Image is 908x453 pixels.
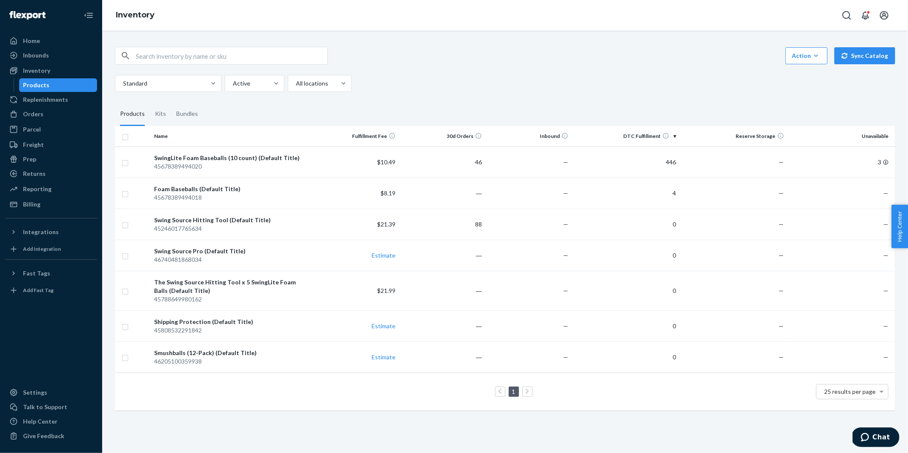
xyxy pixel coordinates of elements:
span: — [779,189,784,197]
div: Billing [23,200,40,209]
div: Give Feedback [23,432,64,440]
span: — [563,322,568,330]
span: — [779,252,784,259]
th: DTC Fulfillment [572,126,679,146]
a: Estimate [372,322,395,330]
th: 30d Orders [399,126,485,146]
span: $8.19 [381,189,395,197]
th: Unavailable [788,126,895,146]
div: Reporting [23,185,52,193]
td: 3 [788,146,895,178]
input: Search inventory by name or sku [136,47,327,64]
a: Orders [5,107,97,121]
a: Inventory [5,64,97,77]
div: Add Integration [23,245,61,252]
button: Action [785,47,828,64]
a: Reporting [5,182,97,196]
span: — [563,158,568,166]
span: — [563,353,568,361]
div: 45678389494018 [154,193,309,202]
a: Help Center [5,415,97,428]
a: Billing [5,198,97,211]
div: Home [23,37,40,45]
button: Integrations [5,225,97,239]
a: Replenishments [5,93,97,106]
a: Add Integration [5,242,97,256]
td: 0 [572,341,679,373]
div: Parcel [23,125,41,134]
input: Active [232,79,233,88]
td: ― [399,240,485,271]
td: 0 [572,271,679,310]
a: Inbounds [5,49,97,62]
span: — [563,189,568,197]
div: Add Fast Tag [23,287,54,294]
td: 446 [572,146,679,178]
td: 46 [399,146,485,178]
div: 45678389494020 [154,162,309,171]
button: Sync Catalog [834,47,895,64]
span: — [883,221,888,228]
div: Kits [155,102,166,126]
span: — [883,353,888,361]
div: Orders [23,110,43,118]
td: 0 [572,240,679,271]
td: ― [399,341,485,373]
span: — [779,287,784,294]
span: — [563,221,568,228]
div: Inventory [23,66,50,75]
td: ― [399,310,485,341]
button: Close Navigation [80,7,97,24]
div: 46740481868034 [154,255,309,264]
th: Inbound [485,126,572,146]
input: All locations [295,79,296,88]
button: Talk to Support [5,400,97,414]
span: — [883,287,888,294]
a: Settings [5,386,97,399]
a: Home [5,34,97,48]
div: Returns [23,169,46,178]
div: 45808532291842 [154,326,309,335]
span: — [779,158,784,166]
button: Help Center [891,205,908,248]
span: — [883,252,888,259]
div: Fast Tags [23,269,50,278]
a: Parcel [5,123,97,136]
span: $10.49 [377,158,395,166]
div: Settings [23,388,47,397]
span: — [883,189,888,197]
div: SwingLite Foam Baseballs (10 count) (Default Title) [154,154,309,162]
div: Products [120,102,145,126]
a: Estimate [372,252,395,259]
div: The Swing Source Hitting Tool x 5 SwingLite Foam Balls (Default Title) [154,278,309,295]
button: Open notifications [857,7,874,24]
div: Inbounds [23,51,49,60]
td: 0 [572,209,679,240]
span: $21.99 [377,287,395,294]
td: 0 [572,310,679,341]
div: Shipping Protection (Default Title) [154,318,309,326]
td: ― [399,178,485,209]
span: — [779,353,784,361]
span: — [779,221,784,228]
div: Swing Source Hitting Tool (Default Title) [154,216,309,224]
ol: breadcrumbs [109,3,161,28]
a: Page 1 is your current page [510,388,517,395]
td: 4 [572,178,679,209]
div: 45788649980162 [154,295,309,304]
input: Standard [122,79,123,88]
div: Prep [23,155,36,163]
div: Help Center [23,417,57,426]
div: Products [23,81,50,89]
a: Returns [5,167,97,181]
div: Talk to Support [23,403,67,411]
a: Add Fast Tag [5,284,97,297]
img: Flexport logo [9,11,46,20]
span: — [883,322,888,330]
div: Foam Baseballs (Default Title) [154,185,309,193]
div: Action [792,52,821,60]
a: Freight [5,138,97,152]
div: Freight [23,140,44,149]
